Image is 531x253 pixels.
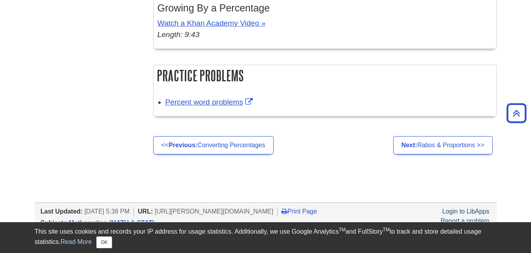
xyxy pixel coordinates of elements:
[96,236,112,248] button: Close
[155,208,274,215] span: [URL][PERSON_NAME][DOMAIN_NAME]
[158,2,492,14] h3: Growing By a Percentage
[339,227,345,232] sup: TM
[165,98,255,106] a: Link opens in new window
[41,208,83,215] span: Last Updated:
[281,208,317,215] a: Print Page
[69,219,155,226] a: Mathematics (MATH & STAT)
[138,208,153,215] span: URL:
[442,208,489,215] a: Login to LibApps
[35,227,497,248] div: This site uses cookies and records your IP address for usage statistics. Additionally, we use Goo...
[153,136,274,154] a: <<Previous:Converting Percentages
[441,217,490,224] a: Report a problem
[158,30,200,39] em: Length: 9:43
[84,208,129,215] span: [DATE] 5:38 PM
[158,19,266,27] a: Watch a Khan Academy Video »
[41,219,69,226] span: Subjects:
[504,108,529,118] a: Back to Top
[402,142,417,148] strong: Next:
[383,227,390,232] sup: TM
[154,65,496,86] h2: Practice Problems
[60,238,92,245] a: Read More
[281,208,287,214] i: Print Page
[169,142,197,148] strong: Previous:
[393,136,493,154] a: Next:Ratios & Proportions >>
